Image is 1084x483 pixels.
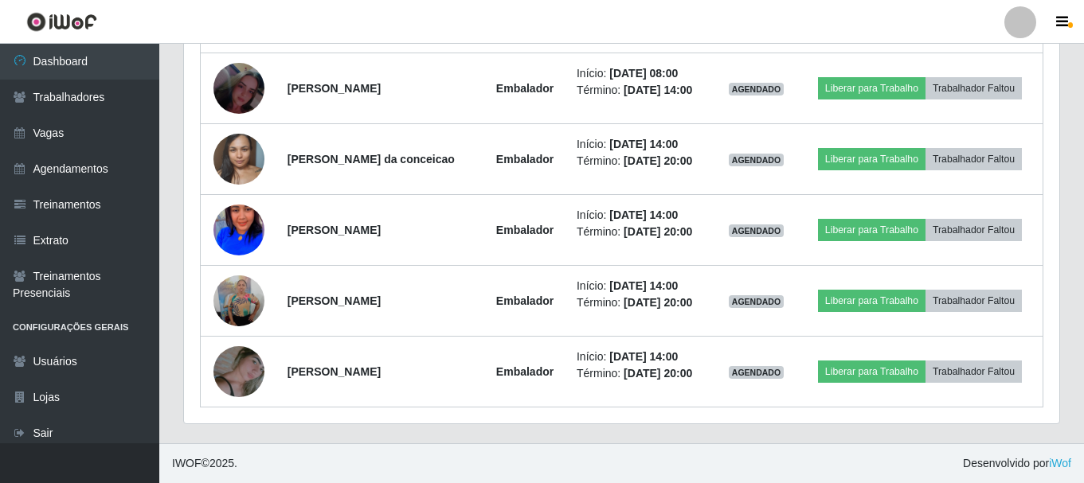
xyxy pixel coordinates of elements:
[213,175,264,286] img: 1736158930599.jpeg
[577,365,706,382] li: Término:
[496,224,554,236] strong: Embalador
[818,360,926,383] button: Liberar para Trabalho
[213,331,264,413] img: 1752005816142.jpeg
[288,82,381,95] strong: [PERSON_NAME]
[926,290,1022,312] button: Trabalhador Faltou
[496,153,554,166] strong: Embalador
[213,275,264,326] img: 1747678761678.jpeg
[609,279,678,292] time: [DATE] 14:00
[729,295,785,308] span: AGENDADO
[577,207,706,224] li: Início:
[818,148,926,170] button: Liberar para Trabalho
[213,103,264,216] img: 1752311945610.jpeg
[729,83,785,95] span: AGENDADO
[577,278,706,294] li: Início:
[624,84,692,96] time: [DATE] 14:00
[729,366,785,379] span: AGENDADO
[624,296,692,309] time: [DATE] 20:00
[577,224,706,240] li: Término:
[729,224,785,237] span: AGENDADO
[577,136,706,153] li: Início:
[288,294,381,307] strong: [PERSON_NAME]
[213,43,264,134] img: 1750085775570.jpeg
[577,349,706,365] li: Início:
[577,82,706,99] li: Término:
[496,294,554,307] strong: Embalador
[624,225,692,238] time: [DATE] 20:00
[496,365,554,378] strong: Embalador
[926,148,1022,170] button: Trabalhador Faltou
[624,154,692,167] time: [DATE] 20:00
[172,457,202,469] span: IWOF
[729,154,785,166] span: AGENDADO
[609,138,678,150] time: [DATE] 14:00
[963,455,1071,472] span: Desenvolvido por
[818,290,926,312] button: Liberar para Trabalho
[577,153,706,169] li: Término:
[926,77,1022,99] button: Trabalhador Faltou
[288,224,381,236] strong: [PERSON_NAME]
[172,455,237,472] span: © 2025 .
[1049,457,1071,469] a: iWof
[288,365,381,378] strong: [PERSON_NAME]
[26,12,97,32] img: CoreUI Logo
[288,153,455,166] strong: [PERSON_NAME] da conceicao
[496,82,554,95] strong: Embalador
[624,367,692,380] time: [DATE] 20:00
[818,77,926,99] button: Liberar para Trabalho
[609,67,678,80] time: [DATE] 08:00
[577,65,706,82] li: Início:
[926,360,1022,383] button: Trabalhador Faltou
[926,219,1022,241] button: Trabalhador Faltou
[609,350,678,363] time: [DATE] 14:00
[818,219,926,241] button: Liberar para Trabalho
[577,294,706,311] li: Término:
[609,208,678,221] time: [DATE] 14:00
